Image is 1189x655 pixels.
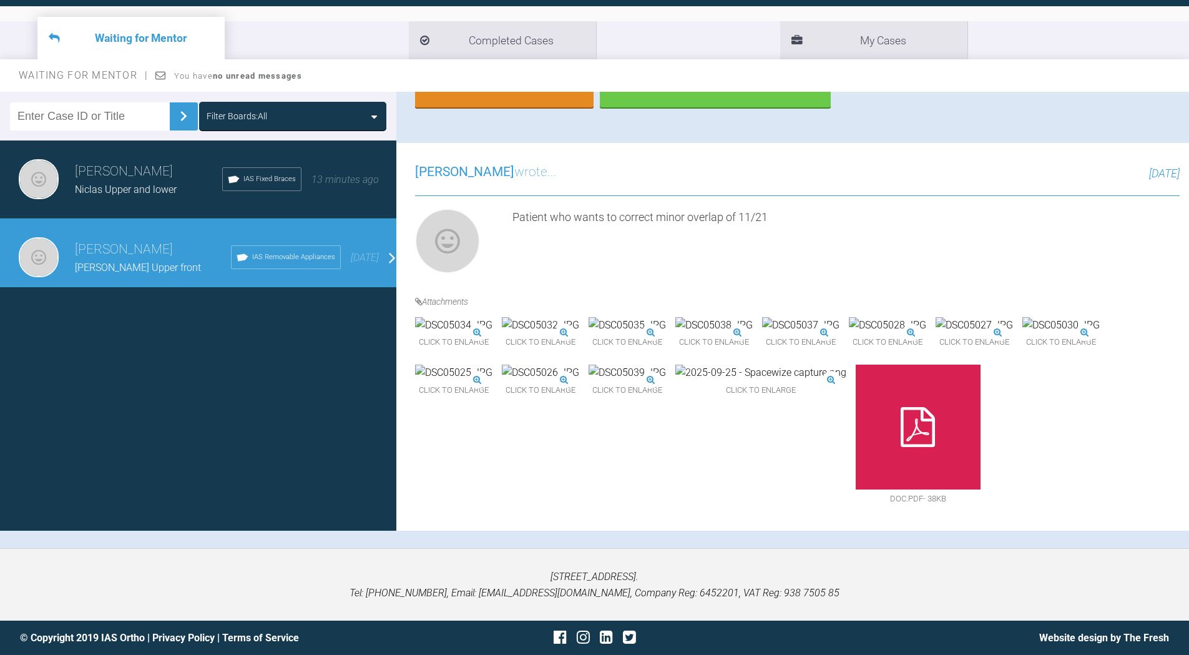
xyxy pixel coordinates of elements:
[762,317,839,333] img: DSC05037.JPG
[415,162,557,183] h3: wrote...
[415,365,492,381] img: DSC05025.JPG
[936,317,1013,333] img: DSC05027.JPG
[502,381,579,400] span: Click to enlarge
[675,317,753,333] img: DSC05038.JPG
[1022,317,1100,333] img: DSC05030.JPG
[856,490,981,509] span: doc.pdf - 38KB
[415,295,1180,308] h4: Attachments
[174,106,193,126] img: chevronRight.28bd32b0.svg
[19,237,59,277] img: Gustaf Blomgren
[415,333,492,352] span: Click to enlarge
[207,109,267,123] div: Filter Boards: All
[75,262,201,273] span: [PERSON_NAME] Upper front
[936,333,1013,352] span: Click to enlarge
[415,381,492,400] span: Click to enlarge
[243,174,296,185] span: IAS Fixed Braces
[20,569,1169,601] p: [STREET_ADDRESS]. Tel: [PHONE_NUMBER], Email: [EMAIL_ADDRESS][DOMAIN_NAME], Company Reg: 6452201,...
[75,184,177,195] span: Niclas Upper and lower
[512,209,1180,278] div: Patient who wants to correct minor overlap of 11/21
[849,317,926,333] img: DSC05028.JPG
[502,333,579,352] span: Click to enlarge
[589,381,666,400] span: Click to enlarge
[19,69,148,81] span: Waiting for Mentor
[589,333,666,352] span: Click to enlarge
[415,317,492,333] img: DSC05034.JPG
[19,159,59,199] img: Gustaf Blomgren
[174,71,302,81] span: You have
[351,252,379,263] span: [DATE]
[415,164,514,179] span: [PERSON_NAME]
[252,252,335,263] span: IAS Removable Appliances
[1039,632,1169,644] a: Website design by The Fresh
[222,632,299,644] a: Terms of Service
[10,102,170,131] input: Enter Case ID or Title
[780,21,967,59] li: My Cases
[213,71,302,81] strong: no unread messages
[1022,333,1100,352] span: Click to enlarge
[589,317,666,333] img: DSC05035.JPG
[75,161,222,182] h3: [PERSON_NAME]
[502,317,579,333] img: DSC05032.JPG
[675,333,753,352] span: Click to enlarge
[762,333,839,352] span: Click to enlarge
[675,365,846,381] img: 2025-09-25 - Spacewize capture.png
[409,21,596,59] li: Completed Cases
[152,632,215,644] a: Privacy Policy
[502,365,579,381] img: DSC05026.JPG
[1149,167,1180,180] span: [DATE]
[20,630,403,646] div: © Copyright 2019 IAS Ortho | |
[415,209,480,273] img: Gustaf Blomgren
[675,381,846,400] span: Click to enlarge
[849,333,926,352] span: Click to enlarge
[37,17,225,59] li: Waiting for Mentor
[75,239,231,260] h3: [PERSON_NAME]
[589,365,666,381] img: DSC05039.JPG
[311,174,379,185] span: 13 minutes ago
